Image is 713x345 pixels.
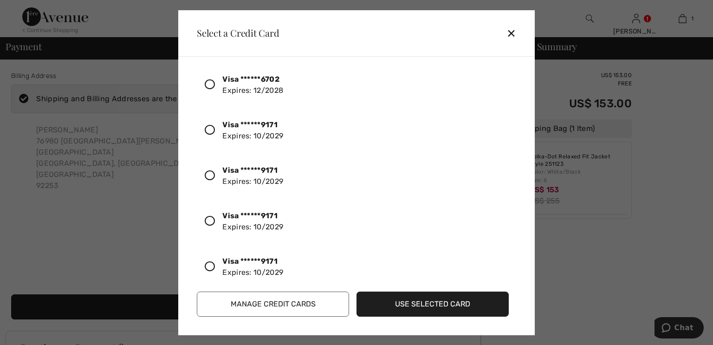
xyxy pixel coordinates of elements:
[222,165,283,187] div: Expires: 10/2029
[222,256,283,278] div: Expires: 10/2029
[506,23,524,43] div: ✕
[222,210,283,233] div: Expires: 10/2029
[189,28,279,38] div: Select a Credit Card
[222,119,283,142] div: Expires: 10/2029
[20,7,39,15] span: Chat
[356,292,509,317] button: Use Selected Card
[197,292,349,317] button: Manage Credit Cards
[222,74,283,96] div: Expires: 12/2028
